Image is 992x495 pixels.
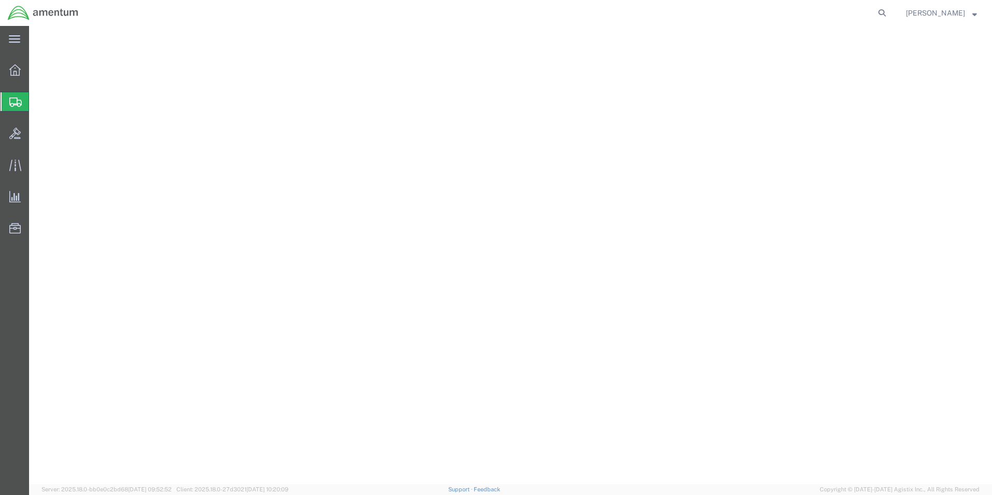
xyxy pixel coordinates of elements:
span: Client: 2025.18.0-27d3021 [176,486,288,492]
span: Nancy Valdes [906,7,965,19]
a: Feedback [474,486,500,492]
iframe: FS Legacy Container [29,26,992,484]
img: logo [7,5,79,21]
span: Copyright © [DATE]-[DATE] Agistix Inc., All Rights Reserved [820,485,980,494]
button: [PERSON_NAME] [905,7,977,19]
span: [DATE] 10:20:09 [246,486,288,492]
span: Server: 2025.18.0-bb0e0c2bd68 [42,486,172,492]
a: Support [448,486,474,492]
span: [DATE] 09:52:52 [128,486,172,492]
